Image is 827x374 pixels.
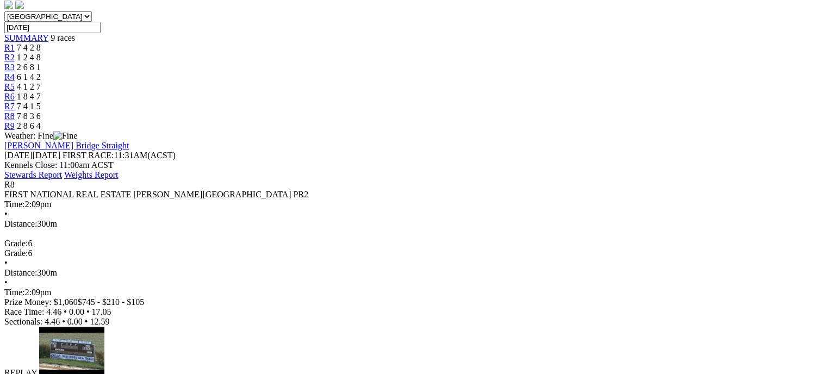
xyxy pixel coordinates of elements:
span: • [85,317,88,326]
a: Stewards Report [4,170,62,179]
span: Distance: [4,219,37,228]
div: 300m [4,268,823,278]
span: 12.59 [90,317,109,326]
span: 1 2 4 8 [17,53,41,62]
a: R8 [4,111,15,121]
a: R6 [4,92,15,101]
div: 6 [4,239,823,248]
div: 2:09pm [4,200,823,209]
span: Time: [4,200,25,209]
span: $745 - $210 - $105 [78,297,145,307]
div: 2:09pm [4,288,823,297]
a: R5 [4,82,15,91]
span: 4.46 [45,317,60,326]
a: [PERSON_NAME] Bridge Straight [4,141,129,150]
a: R2 [4,53,15,62]
div: Kennels Close: 11:00am ACST [4,160,823,170]
span: 7 8 3 6 [17,111,41,121]
span: Grade: [4,239,28,248]
div: Prize Money: $1,060 [4,297,823,307]
a: R7 [4,102,15,111]
span: 2 6 8 1 [17,63,41,72]
span: 4.46 [46,307,61,316]
span: • [4,209,8,219]
span: Weather: Fine [4,131,77,140]
span: R8 [4,180,15,189]
a: R3 [4,63,15,72]
div: 6 [4,248,823,258]
img: twitter.svg [15,1,24,9]
span: 11:31AM(ACST) [63,151,176,160]
span: Race Time: [4,307,44,316]
a: R1 [4,43,15,52]
span: 2 8 6 4 [17,121,41,130]
span: Distance: [4,268,37,277]
span: 6 1 4 2 [17,72,41,82]
img: Fine [53,131,77,141]
a: Weights Report [64,170,119,179]
div: FIRST NATIONAL REAL ESTATE [PERSON_NAME][GEOGRAPHIC_DATA] PR2 [4,190,823,200]
span: • [86,307,90,316]
span: Time: [4,288,25,297]
span: • [4,278,8,287]
span: • [64,307,67,316]
a: R9 [4,121,15,130]
span: FIRST RACE: [63,151,114,160]
span: [DATE] [4,151,60,160]
span: Sectionals: [4,317,42,326]
span: 0.00 [67,317,83,326]
span: 17.05 [92,307,111,316]
img: facebook.svg [4,1,13,9]
a: R4 [4,72,15,82]
div: 300m [4,219,823,229]
span: 0.00 [69,307,84,316]
a: SUMMARY [4,33,48,42]
span: 4 1 2 7 [17,82,41,91]
span: 9 races [51,33,75,42]
span: 1 8 4 7 [17,92,41,101]
span: • [4,258,8,267]
span: 7 4 2 8 [17,43,41,52]
span: 7 4 1 5 [17,102,41,111]
input: Select date [4,22,101,33]
span: [DATE] [4,151,33,160]
span: • [62,317,65,326]
span: Grade: [4,248,28,258]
